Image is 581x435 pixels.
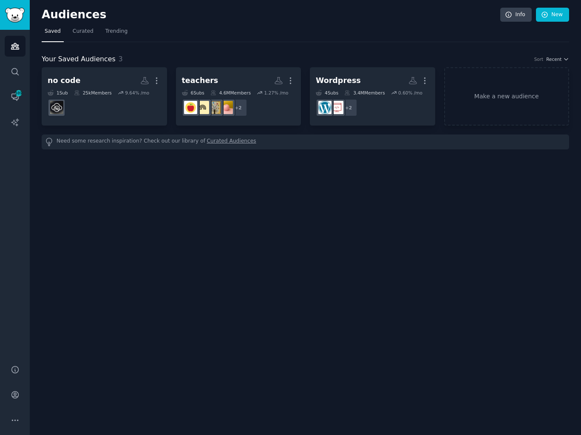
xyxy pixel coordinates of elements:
div: + 2 [230,99,247,117]
span: Curated [73,28,94,35]
a: 389 [5,86,26,107]
img: CanadianTeachers [220,101,233,114]
div: 6 Sub s [182,90,204,96]
div: 25k Members [74,90,112,96]
a: New [536,8,569,22]
a: Saved [42,25,64,42]
span: Trending [105,28,128,35]
div: no code [48,75,80,86]
a: Wordpress4Subs3.4MMembers0.60% /mo+2webdevWordpress [310,67,435,126]
div: 3.4M Members [344,90,385,96]
div: 4.6M Members [210,90,251,96]
span: Recent [546,56,561,62]
span: 389 [15,90,23,96]
a: Curated [70,25,96,42]
div: 9.64 % /mo [125,90,149,96]
img: GummySearch logo [5,8,25,23]
div: 4 Sub s [316,90,338,96]
div: + 2 [340,99,357,117]
img: NoCodeSaaS [50,101,63,114]
img: webdev [330,101,343,114]
div: 0.60 % /mo [398,90,422,96]
button: Recent [546,56,569,62]
h2: Audiences [42,8,500,22]
a: no code1Sub25kMembers9.64% /moNoCodeSaaS [42,67,167,126]
div: 1 Sub [48,90,68,96]
a: teachers6Subs4.6MMembers1.27% /mo+2CanadianTeachersteachingAustralianTeachersTeachers [176,67,301,126]
a: Make a new audience [444,67,570,126]
span: Your Saved Audiences [42,54,116,65]
img: teaching [208,101,221,114]
div: Need some research inspiration? Check out our library of [42,135,569,149]
a: Trending [102,25,130,42]
span: Saved [45,28,61,35]
div: Wordpress [316,75,361,86]
div: teachers [182,75,218,86]
img: AustralianTeachers [196,101,209,114]
span: 3 [119,55,123,63]
div: Sort [534,56,544,62]
a: Info [500,8,532,22]
a: Curated Audiences [207,137,256,146]
div: 1.27 % /mo [264,90,289,96]
img: Teachers [184,101,197,114]
img: Wordpress [318,101,332,114]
